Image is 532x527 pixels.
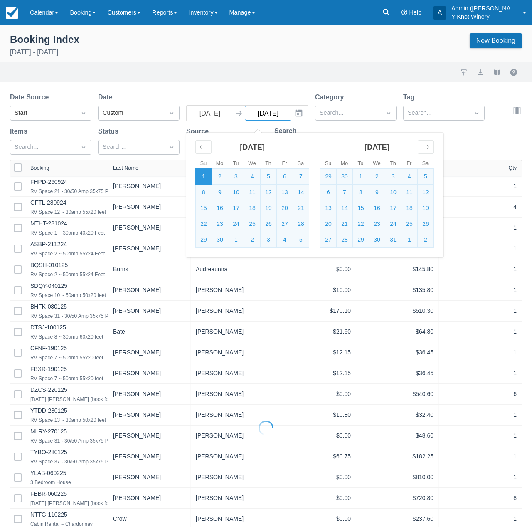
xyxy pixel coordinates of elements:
[196,169,212,185] td: Selected as start date. Sunday, June 1, 2025
[293,200,309,216] td: Selected. Saturday, June 21, 2025
[277,185,293,200] td: Selected. Friday, June 13, 2025
[212,169,228,185] td: Selected. Monday, June 2, 2025
[451,4,518,12] p: Admin ([PERSON_NAME].[PERSON_NAME])
[10,33,79,46] div: Booking Index
[240,143,265,151] strong: [DATE]
[418,232,434,248] td: Selected. Saturday, August 2, 2025
[401,216,418,232] td: Selected. Friday, July 25, 2025
[228,200,244,216] td: Selected. Tuesday, June 17, 2025
[282,161,287,166] small: Fr
[15,109,72,118] div: Start
[291,106,308,121] button: Interact with the calendar and add the check-in date for your trip.
[353,185,369,200] td: Selected. Tuesday, July 8, 2025
[293,169,309,185] td: Selected. Saturday, June 7, 2025
[244,200,261,216] td: Selected. Wednesday, June 18, 2025
[473,109,481,117] span: Dropdown icon
[274,126,300,136] label: Search
[341,161,348,166] small: Mo
[216,161,224,166] small: Mo
[228,232,244,248] td: Selected. Tuesday, July 1, 2025
[320,216,337,232] td: Selected. Sunday, July 20, 2025
[470,33,522,48] a: New Booking
[98,126,122,136] label: Status
[320,232,337,248] td: Selected. Sunday, July 27, 2025
[293,232,309,248] td: Selected. Saturday, July 5, 2025
[200,161,207,166] small: Su
[10,92,52,102] label: Date Source
[369,232,385,248] td: Selected. Wednesday, July 30, 2025
[293,216,309,232] td: Selected. Saturday, June 28, 2025
[186,133,443,257] div: Calendar
[369,169,385,185] td: Selected. Wednesday, July 2, 2025
[167,143,176,151] span: Dropdown icon
[369,185,385,200] td: Selected. Wednesday, July 9, 2025
[385,185,401,200] td: Selected. Thursday, July 10, 2025
[244,232,261,248] td: Selected. Wednesday, July 2, 2025
[261,169,277,185] td: Selected. Thursday, June 5, 2025
[233,161,239,166] small: Tu
[228,169,244,185] td: Selected. Tuesday, June 3, 2025
[167,109,176,117] span: Dropdown icon
[261,216,277,232] td: Selected. Thursday, June 26, 2025
[10,126,31,136] label: Items
[365,143,389,151] strong: [DATE]
[385,169,401,185] td: Selected. Thursday, July 3, 2025
[10,47,79,57] p: [DATE] - [DATE]
[353,216,369,232] td: Selected. Tuesday, July 22, 2025
[212,216,228,232] td: Selected. Monday, June 23, 2025
[409,9,421,16] span: Help
[433,6,446,20] div: A
[212,200,228,216] td: Selected. Monday, June 16, 2025
[390,161,396,166] small: Th
[369,216,385,232] td: Selected. Wednesday, July 23, 2025
[196,200,212,216] td: Selected. Sunday, June 15, 2025
[261,232,277,248] td: Selected. Thursday, July 3, 2025
[6,7,18,19] img: checkfront-main-nav-mini-logo.png
[353,200,369,216] td: Selected. Tuesday, July 15, 2025
[384,109,393,117] span: Dropdown icon
[418,185,434,200] td: Selected. Saturday, July 12, 2025
[385,216,401,232] td: Selected. Thursday, July 24, 2025
[186,126,212,136] label: Source
[337,169,353,185] td: Selected. Monday, June 30, 2025
[293,185,309,200] td: Selected. Saturday, June 14, 2025
[422,161,429,166] small: Sa
[418,140,434,154] div: Move forward to switch to the next month.
[261,185,277,200] td: Selected. Thursday, June 12, 2025
[337,216,353,232] td: Selected. Monday, July 21, 2025
[401,232,418,248] td: Selected. Friday, August 1, 2025
[418,200,434,216] td: Selected. Saturday, July 19, 2025
[353,169,369,185] td: Selected. Tuesday, July 1, 2025
[196,185,212,200] td: Selected. Sunday, June 8, 2025
[418,169,434,185] td: Selected. Saturday, July 5, 2025
[187,106,233,121] input: Start Date
[228,216,244,232] td: Selected. Tuesday, June 24, 2025
[244,216,261,232] td: Selected. Wednesday, June 25, 2025
[277,216,293,232] td: Selected. Friday, June 27, 2025
[244,169,261,185] td: Selected. Wednesday, June 4, 2025
[337,185,353,200] td: Selected. Monday, July 7, 2025
[320,200,337,216] td: Selected. Sunday, July 13, 2025
[103,109,160,118] div: Custom
[320,185,337,200] td: Selected. Sunday, July 6, 2025
[244,185,261,200] td: Selected. Wednesday, June 11, 2025
[451,12,518,21] p: Y Knot Winery
[277,169,293,185] td: Selected. Friday, June 6, 2025
[248,161,256,166] small: We
[277,232,293,248] td: Selected. Friday, July 4, 2025
[79,143,88,151] span: Dropdown icon
[320,169,337,185] td: Selected. Sunday, June 29, 2025
[407,161,412,166] small: Fr
[315,92,347,102] label: Category
[325,161,331,166] small: Su
[418,216,434,232] td: Selected. Saturday, July 26, 2025
[357,161,363,166] small: Tu
[459,67,469,77] a: import
[403,92,418,102] label: Tag
[401,10,407,15] i: Help
[212,232,228,248] td: Selected. Monday, June 30, 2025
[228,185,244,200] td: Selected. Tuesday, June 10, 2025
[475,67,485,77] button: export
[195,140,212,154] div: Move backward to switch to the previous month.
[79,109,88,117] span: Dropdown icon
